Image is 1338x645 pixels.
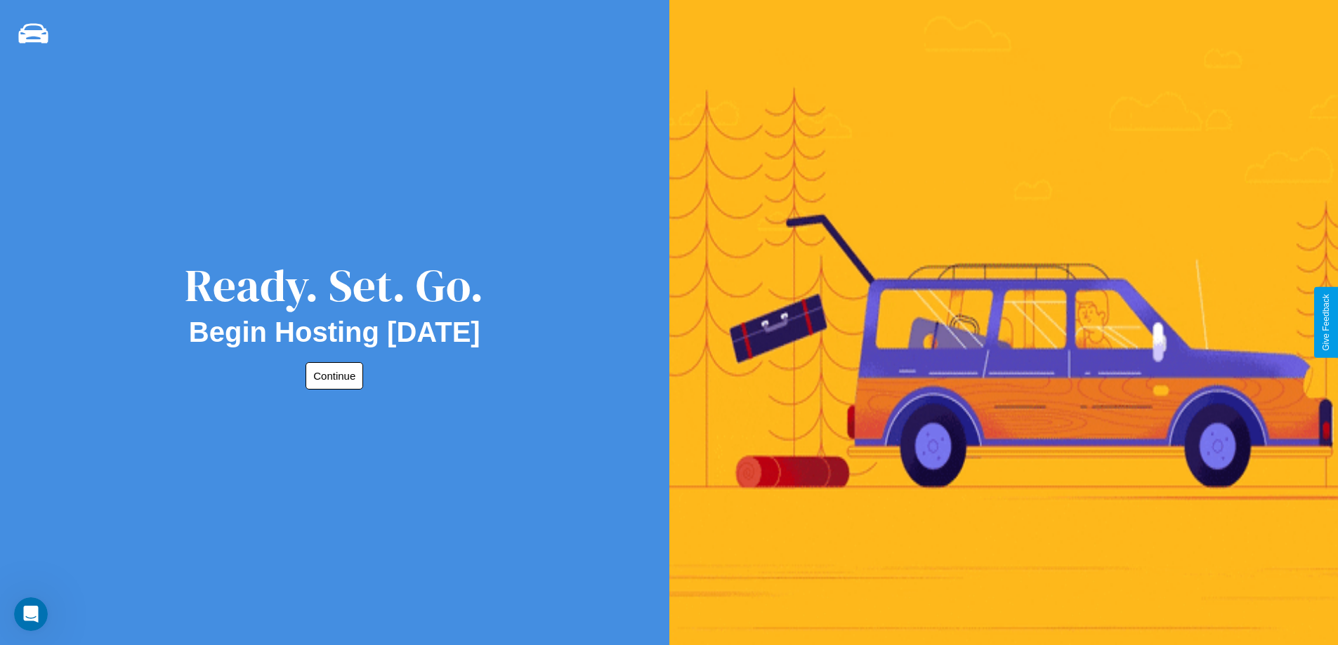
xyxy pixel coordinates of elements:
[185,254,484,317] div: Ready. Set. Go.
[14,597,48,631] iframe: Intercom live chat
[1321,294,1331,351] div: Give Feedback
[306,362,363,390] button: Continue
[189,317,480,348] h2: Begin Hosting [DATE]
